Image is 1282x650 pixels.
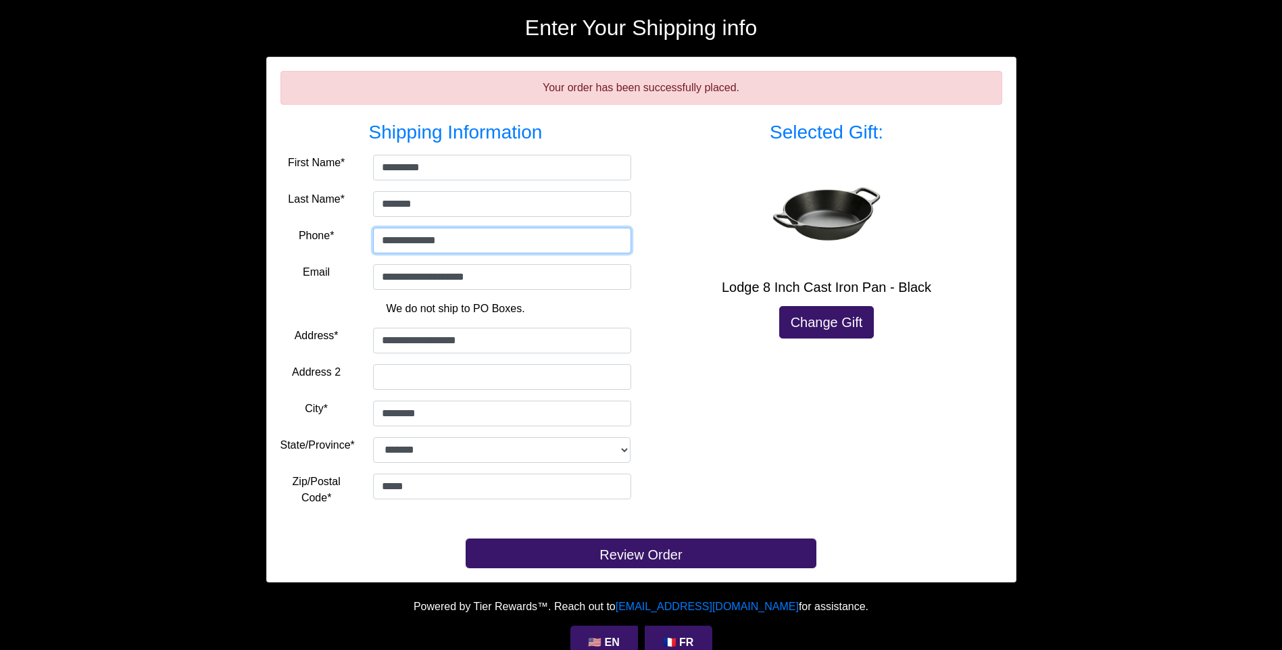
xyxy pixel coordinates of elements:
label: Zip/Postal Code* [280,474,353,506]
label: First Name* [288,155,345,171]
a: Change Gift [779,306,874,339]
label: Phone* [299,228,335,244]
label: Last Name* [288,191,345,207]
a: [EMAIL_ADDRESS][DOMAIN_NAME] [616,601,799,612]
img: Lodge 8 Inch Cast Iron Pan - Black [772,184,881,244]
label: Email [303,264,330,280]
h3: Selected Gift: [651,121,1002,144]
label: City* [305,401,328,417]
button: Review Order [466,539,816,568]
label: Address* [295,328,339,344]
h3: Shipping Information [280,121,631,144]
label: Address 2 [292,364,341,380]
div: Your order has been successfully placed. [280,71,1002,105]
span: Powered by Tier Rewards™. Reach out to for assistance. [414,601,868,612]
h5: Lodge 8 Inch Cast Iron Pan - Black [651,279,1002,295]
p: We do not ship to PO Boxes. [291,301,621,317]
h2: Enter Your Shipping info [266,15,1016,41]
label: State/Province* [280,437,355,453]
